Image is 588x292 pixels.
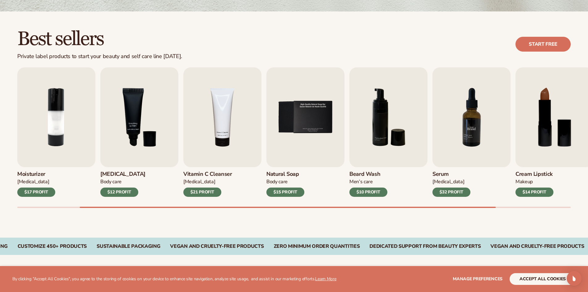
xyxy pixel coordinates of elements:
div: [MEDICAL_DATA] [183,179,232,185]
div: Makeup [515,179,553,185]
div: $14 PROFIT [515,188,553,197]
div: [MEDICAL_DATA] [17,179,55,185]
div: CUSTOMIZE 450+ PRODUCTS [18,243,87,249]
h2: Best sellers [17,29,182,49]
div: [MEDICAL_DATA] [432,179,470,185]
div: $32 PROFIT [432,188,470,197]
div: $21 PROFIT [183,188,221,197]
div: DEDICATED SUPPORT FROM BEAUTY EXPERTS [369,243,481,249]
button: Manage preferences [453,273,503,285]
div: Body Care [100,179,145,185]
div: Body Care [266,179,304,185]
p: By clicking "Accept All Cookies", you agree to the storing of cookies on your device to enhance s... [12,277,336,282]
div: VEGAN AND CRUELTY-FREE PRODUCTS [170,243,264,249]
h3: Serum [432,171,470,178]
a: 4 / 9 [183,67,261,197]
div: Vegan and Cruelty-Free Products [490,243,584,249]
a: 7 / 9 [432,67,511,197]
h3: Moisturizer [17,171,55,178]
h3: Natural Soap [266,171,304,178]
a: 3 / 9 [100,67,178,197]
a: Start free [515,37,571,52]
div: $17 PROFIT [17,188,55,197]
div: Private label products to start your beauty and self care line [DATE]. [17,53,182,60]
div: $12 PROFIT [100,188,138,197]
span: Manage preferences [453,276,503,282]
h3: Vitamin C Cleanser [183,171,232,178]
div: SUSTAINABLE PACKAGING [97,243,160,249]
div: Open Intercom Messenger [567,271,582,286]
div: Men’s Care [349,179,387,185]
div: ZERO MINIMUM ORDER QUANTITIES [274,243,360,249]
div: $10 PROFIT [349,188,387,197]
a: 6 / 9 [349,67,427,197]
a: Learn More [315,276,336,282]
div: $15 PROFIT [266,188,304,197]
button: accept all cookies [510,273,576,285]
a: 5 / 9 [266,67,344,197]
h3: [MEDICAL_DATA] [100,171,145,178]
h3: Beard Wash [349,171,387,178]
img: Shopify Image 8 [432,67,511,167]
a: 2 / 9 [17,67,95,197]
h3: Cream Lipstick [515,171,553,178]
